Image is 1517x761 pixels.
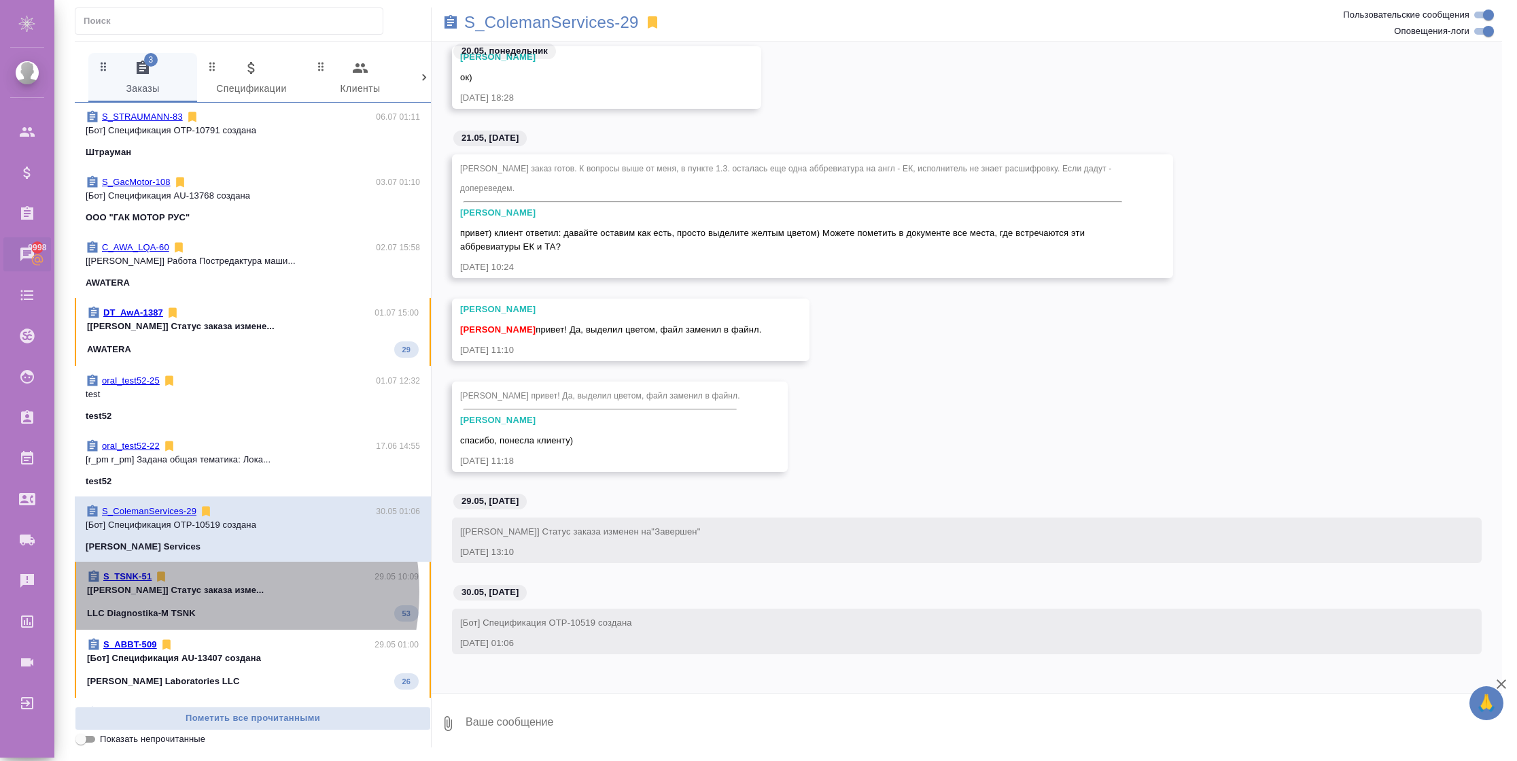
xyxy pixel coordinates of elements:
[376,175,420,189] p: 03.07 01:10
[172,241,186,254] svg: Отписаться
[394,343,419,356] span: 29
[166,306,179,320] svg: Отписаться
[162,374,176,388] svg: Отписаться
[460,454,740,468] div: [DATE] 11:18
[461,44,548,58] p: 20.05, понедельник
[464,16,639,29] a: S_ColemanServices-29
[460,72,472,82] span: ок)
[86,254,420,268] p: [[PERSON_NAME]] Работа Постредактура маши...
[160,638,173,652] svg: Отписаться
[460,260,1126,274] div: [DATE] 10:24
[102,242,169,252] a: C_AWA_LQA-60
[102,375,160,386] a: oral_test52-25
[173,175,187,189] svg: Отписаться
[87,607,196,620] p: LLC Diagnostika-M TSNK
[460,435,573,445] span: спасибо, понесла клиенту)
[86,124,420,137] p: [Бот] Спецификация OTP-10791 создана
[374,570,419,584] p: 29.05 10:09
[75,102,431,167] div: S_STRAUMANN-8306.07 01:11[Бот] Спецификация OTP-10791 созданаШтрауман
[97,60,189,97] span: Заказы
[374,638,419,652] p: 29.05 01:00
[87,584,419,597] p: [[PERSON_NAME]] Статус заказа изме...
[75,562,431,630] div: S_TSNK-5129.05 10:09[[PERSON_NAME]] Статус заказа изме...LLC Diagnostika-M TSNK53
[75,707,431,730] button: Пометить все прочитанными
[460,413,740,427] div: [PERSON_NAME]
[460,206,1126,220] div: [PERSON_NAME]
[376,439,420,453] p: 17.06 14:55
[461,586,519,599] p: 30.05, [DATE]
[199,505,213,518] svg: Отписаться
[144,53,158,67] span: 3
[97,60,110,73] svg: Зажми и перетащи, чтобы поменять порядок вкладок
[376,241,420,254] p: 02.07 15:58
[460,303,762,316] div: [PERSON_NAME]
[86,475,111,488] p: test52
[1343,8,1469,22] span: Пользовательские сообщения
[1469,686,1503,720] button: 🙏
[460,324,762,335] span: привет! Да, выделил цветом, файл заменил в файнл.
[87,675,239,688] p: [PERSON_NAME] Laboratories LLC
[1475,689,1498,717] span: 🙏
[86,211,190,224] p: ООО "ГАК МОТОР РУС"
[162,439,176,453] svg: Отписаться
[460,91,714,105] div: [DATE] 18:28
[75,630,431,698] div: S_ABBT-50929.05 01:00[Бот] Спецификация AU-13407 создана[PERSON_NAME] Laboratories LLC26
[100,732,205,746] span: Показать непрочитанные
[75,233,431,298] div: C_AWA_LQA-6002.07 15:58[[PERSON_NAME]] Работа Постредактура маши...AWATERA
[86,388,420,401] p: test
[461,131,519,145] p: 21.05, [DATE]
[460,545,1434,559] div: [DATE] 13:10
[20,241,54,254] span: 9998
[86,409,111,423] p: test52
[460,343,762,357] div: [DATE] 11:10
[75,496,431,562] div: S_ColemanServices-2930.05 01:06[Бот] Спецификация OTP-10519 создана[PERSON_NAME] Services
[102,441,160,451] a: oral_test52-22
[86,189,420,203] p: [Бот] Спецификация AU-13768 создана
[86,146,131,159] p: Штрауман
[460,526,700,537] span: [[PERSON_NAME]] Статус заказа изменен на
[75,431,431,496] div: oral_test52-2217.06 14:55[r_pm r_pm] Задана общая тематика: Лока...test52
[376,110,420,124] p: 06.07 01:11
[376,505,420,518] p: 30.05 01:06
[103,571,152,581] a: S_TSNK-51
[205,60,298,97] span: Спецификации
[87,320,419,333] p: [[PERSON_NAME]] Статус заказа измене...
[75,167,431,233] div: S_GacMotor-10803.07 01:10[Бот] Спецификация AU-13768 созданаООО "ГАК МОТОР РУС"
[75,366,431,431] div: oral_test52-2501.07 12:32testtest52
[460,164,1114,193] span: [PERSON_NAME] заказ готов. К вопросы выше от меня, в пункте 1.3. осталась еще одна аббревиатура н...
[374,306,419,320] p: 01.07 15:00
[461,494,519,508] p: 29.05, [DATE]
[154,570,168,584] svg: Отписаться
[376,374,420,388] p: 01.07 12:32
[102,112,183,122] a: S_STRAUMANN-83
[86,518,420,532] p: [Бот] Спецификация OTP-10519 создана
[75,298,431,366] div: DT_AwA-138701.07 15:00[[PERSON_NAME]] Статус заказа измене...AWATERA29
[186,110,199,124] svg: Отписаться
[3,237,51,271] a: 9998
[376,706,420,720] p: 16.05 18:38
[84,12,383,31] input: Поиск
[103,639,157,649] a: S_ABBT-509
[86,453,420,467] p: [r_pm r_pm] Задана общая тематика: Лока...
[87,343,131,356] p: AWATERA
[206,60,219,73] svg: Зажми и перетащи, чтобы поменять порядок вкладок
[1394,24,1469,38] span: Оповещения-логи
[460,228,1087,252] span: привет) клиент ответил: давайте оставим как есть, просто выделите желтым цветом) Можете пометить ...
[460,618,632,628] span: [Бот] Спецификация OTP-10519 создана
[87,652,419,665] p: [Бот] Спецификация AU-13407 создана
[394,607,419,620] span: 53
[86,540,200,554] p: [PERSON_NAME] Services
[103,307,163,318] a: DT_AwA-1387
[651,526,700,537] span: "Завершен"
[315,60,328,73] svg: Зажми и перетащи, чтобы поменять порядок вкладок
[151,706,164,720] svg: Отписаться
[82,711,423,726] span: Пометить все прочитанными
[102,506,196,516] a: S_ColemanServices-29
[460,391,740,401] span: [PERSON_NAME] привет! Да, выделил цветом, файл заменил в файнл.
[460,637,1434,650] div: [DATE] 01:06
[86,276,130,290] p: AWATERA
[460,324,536,335] span: [PERSON_NAME]
[394,675,419,688] span: 26
[314,60,406,97] span: Клиенты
